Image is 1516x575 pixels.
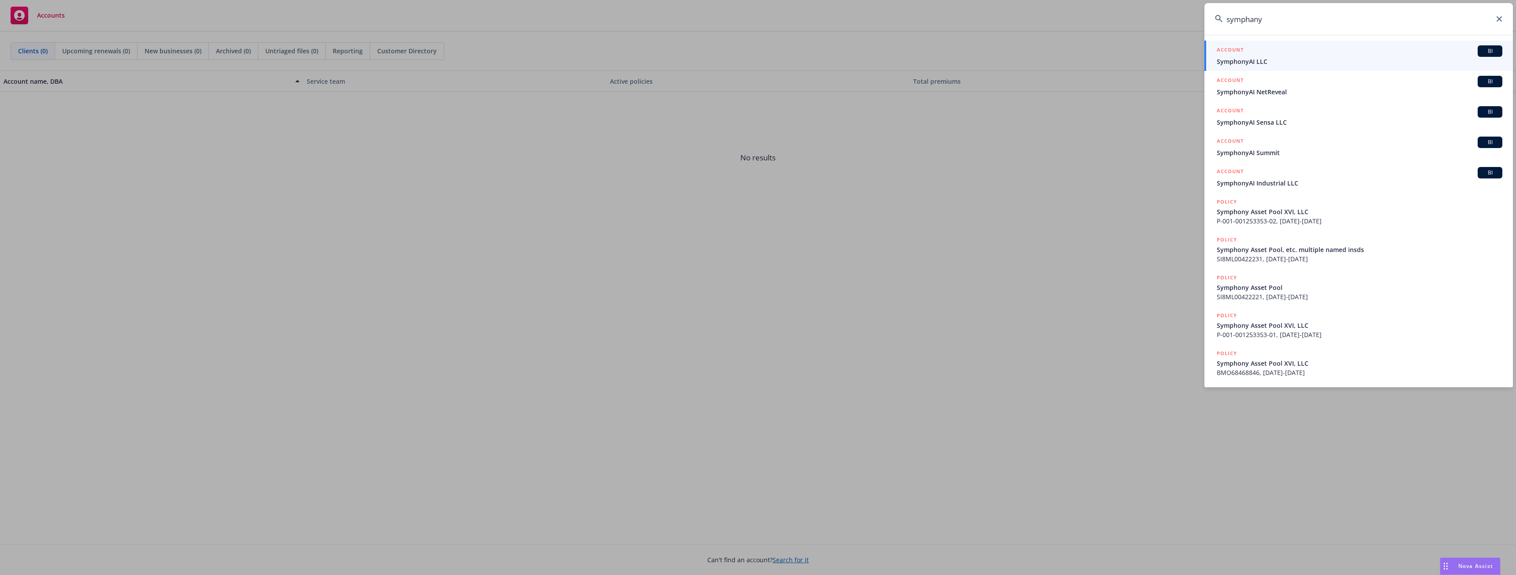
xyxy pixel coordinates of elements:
[1204,344,1513,382] a: POLICYSymphony Asset Pool XVI, LLCBMO68468846, [DATE]-[DATE]
[1217,254,1502,263] span: SI8ML00422231, [DATE]-[DATE]
[1204,230,1513,268] a: POLICYSymphony Asset Pool, etc. multiple named insdsSI8ML00422231, [DATE]-[DATE]
[1481,108,1499,116] span: BI
[1217,235,1237,244] h5: POLICY
[1217,368,1502,377] span: BMO68468846, [DATE]-[DATE]
[1204,268,1513,306] a: POLICYSymphony Asset PoolSI8ML00422221, [DATE]-[DATE]
[1217,273,1237,282] h5: POLICY
[1217,167,1244,178] h5: ACCOUNT
[1217,87,1502,96] span: SymphonyAI NetReveal
[1217,148,1502,157] span: SymphonyAI Summit
[1204,71,1513,101] a: ACCOUNTBISymphonyAI NetReveal
[1458,562,1493,570] span: Nova Assist
[1217,359,1502,368] span: Symphony Asset Pool XVI, LLC
[1204,101,1513,132] a: ACCOUNTBISymphonyAI Sensa LLC
[1217,283,1502,292] span: Symphony Asset Pool
[1217,207,1502,216] span: Symphony Asset Pool XVI, LLC
[1217,178,1502,188] span: SymphonyAI Industrial LLC
[1440,558,1451,575] div: Drag to move
[1204,3,1513,35] input: Search...
[1204,193,1513,230] a: POLICYSymphony Asset Pool XVI, LLCP-001-001253353-02, [DATE]-[DATE]
[1217,197,1237,206] h5: POLICY
[1217,45,1244,56] h5: ACCOUNT
[1217,311,1237,320] h5: POLICY
[1217,330,1502,339] span: P-001-001253353-01, [DATE]-[DATE]
[1481,169,1499,177] span: BI
[1440,557,1501,575] button: Nova Assist
[1217,137,1244,147] h5: ACCOUNT
[1204,132,1513,162] a: ACCOUNTBISymphonyAI Summit
[1217,118,1502,127] span: SymphonyAI Sensa LLC
[1217,245,1502,254] span: Symphony Asset Pool, etc. multiple named insds
[1217,349,1237,358] h5: POLICY
[1481,138,1499,146] span: BI
[1217,76,1244,86] h5: ACCOUNT
[1217,216,1502,226] span: P-001-001253353-02, [DATE]-[DATE]
[1217,57,1502,66] span: SymphonyAI LLC
[1204,41,1513,71] a: ACCOUNTBISymphonyAI LLC
[1481,78,1499,85] span: BI
[1204,306,1513,344] a: POLICYSymphony Asset Pool XVI, LLCP-001-001253353-01, [DATE]-[DATE]
[1217,106,1244,117] h5: ACCOUNT
[1217,321,1502,330] span: Symphony Asset Pool XVI, LLC
[1204,162,1513,193] a: ACCOUNTBISymphonyAI Industrial LLC
[1481,47,1499,55] span: BI
[1217,292,1502,301] span: SI8ML00422221, [DATE]-[DATE]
